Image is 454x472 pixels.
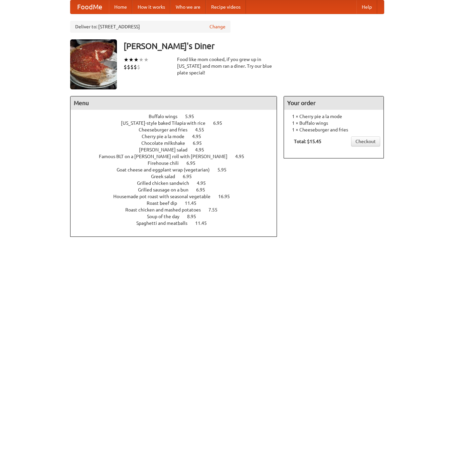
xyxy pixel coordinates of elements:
a: Goat cheese and eggplant wrap (vegetarian) 5.95 [117,167,239,172]
li: $ [137,63,140,71]
span: 6.95 [186,160,202,166]
span: Roast beef dip [147,200,184,206]
span: 4.55 [195,127,211,132]
span: Greek salad [151,174,182,179]
span: 4.95 [192,134,208,139]
span: Chocolate milkshake [141,140,192,146]
h3: [PERSON_NAME]'s Diner [124,39,384,53]
li: ★ [129,56,134,63]
a: Recipe videos [206,0,246,14]
span: 4.95 [235,154,251,159]
span: 5.95 [217,167,233,172]
span: Grilled sausage on a bun [138,187,195,192]
a: Grilled chicken sandwich 4.95 [137,180,218,186]
span: Firehouse chili [148,160,185,166]
span: Housemade pot roast with seasonal vegetable [113,194,217,199]
span: 6.95 [183,174,198,179]
a: How it works [132,0,170,14]
li: 1 × Buffalo wings [287,120,380,126]
a: Soup of the day 8.95 [147,214,208,219]
span: Buffalo wings [149,114,184,119]
a: [PERSON_NAME] salad 4.95 [139,147,216,152]
span: 6.95 [213,120,229,126]
div: Food like mom cooked, if you grew up in [US_STATE] and mom ran a diner. Try our blue plate special! [177,56,277,76]
span: Famous BLT on a [PERSON_NAME] roll with [PERSON_NAME] [99,154,234,159]
li: $ [124,63,127,71]
li: 1 × Cherry pie a la mode [287,113,380,120]
span: Soup of the day [147,214,186,219]
span: Cheeseburger and fries [139,127,194,132]
li: $ [130,63,134,71]
span: 11.45 [195,220,213,226]
span: 7.55 [208,207,224,212]
span: 11.45 [185,200,203,206]
span: [US_STATE]-style baked Tilapia with rice [121,120,212,126]
img: angular.jpg [70,39,117,89]
a: Roast chicken and mashed potatoes 7.55 [125,207,230,212]
h4: Your order [284,96,384,110]
span: [PERSON_NAME] salad [139,147,194,152]
a: [US_STATE]-style baked Tilapia with rice 6.95 [121,120,235,126]
a: Cheeseburger and fries 4.55 [139,127,216,132]
a: FoodMe [70,0,109,14]
span: Cherry pie a la mode [142,134,191,139]
a: Roast beef dip 11.45 [147,200,209,206]
span: 5.95 [185,114,201,119]
span: Goat cheese and eggplant wrap (vegetarian) [117,167,216,172]
b: Total: $15.45 [294,139,321,144]
span: 4.95 [195,147,211,152]
a: Grilled sausage on a bun 6.95 [138,187,217,192]
h4: Menu [70,96,277,110]
a: Cherry pie a la mode 4.95 [142,134,213,139]
span: 16.95 [218,194,237,199]
span: 6.95 [193,140,208,146]
a: Checkout [351,136,380,146]
li: $ [127,63,130,71]
a: Famous BLT on a [PERSON_NAME] roll with [PERSON_NAME] 4.95 [99,154,257,159]
span: Roast chicken and mashed potatoes [125,207,207,212]
a: Home [109,0,132,14]
a: Change [209,23,225,30]
a: Help [356,0,377,14]
li: ★ [139,56,144,63]
li: ★ [124,56,129,63]
a: Firehouse chili 6.95 [148,160,208,166]
li: ★ [134,56,139,63]
div: Deliver to: [STREET_ADDRESS] [70,21,231,33]
a: Greek salad 6.95 [151,174,204,179]
a: Spaghetti and meatballs 11.45 [136,220,219,226]
a: Housemade pot roast with seasonal vegetable 16.95 [113,194,242,199]
span: Spaghetti and meatballs [136,220,194,226]
span: 8.95 [187,214,203,219]
li: 1 × Cheeseburger and fries [287,126,380,133]
a: Who we are [170,0,206,14]
li: $ [134,63,137,71]
span: 6.95 [196,187,212,192]
span: Grilled chicken sandwich [137,180,196,186]
a: Buffalo wings 5.95 [149,114,206,119]
a: Chocolate milkshake 6.95 [141,140,214,146]
span: 4.95 [197,180,212,186]
li: ★ [144,56,149,63]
